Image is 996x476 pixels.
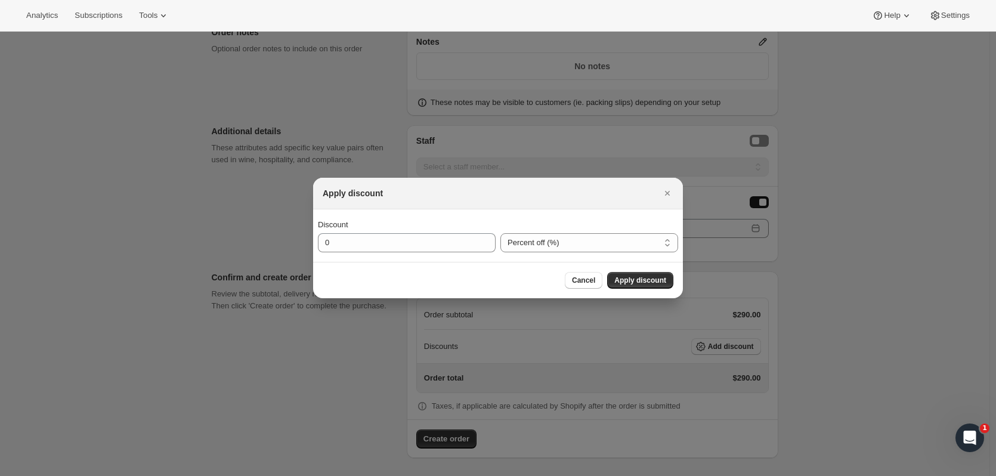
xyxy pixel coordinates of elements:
[572,276,595,285] span: Cancel
[922,7,977,24] button: Settings
[865,7,919,24] button: Help
[941,11,970,20] span: Settings
[323,187,383,199] h2: Apply discount
[955,424,984,452] iframe: Intercom live chat
[980,424,989,433] span: 1
[67,7,129,24] button: Subscriptions
[26,11,58,20] span: Analytics
[884,11,900,20] span: Help
[318,220,348,229] span: Discount
[607,272,673,289] button: Apply discount
[659,185,676,202] button: Close
[565,272,602,289] button: Cancel
[132,7,177,24] button: Tools
[19,7,65,24] button: Analytics
[75,11,122,20] span: Subscriptions
[614,276,666,285] span: Apply discount
[139,11,157,20] span: Tools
